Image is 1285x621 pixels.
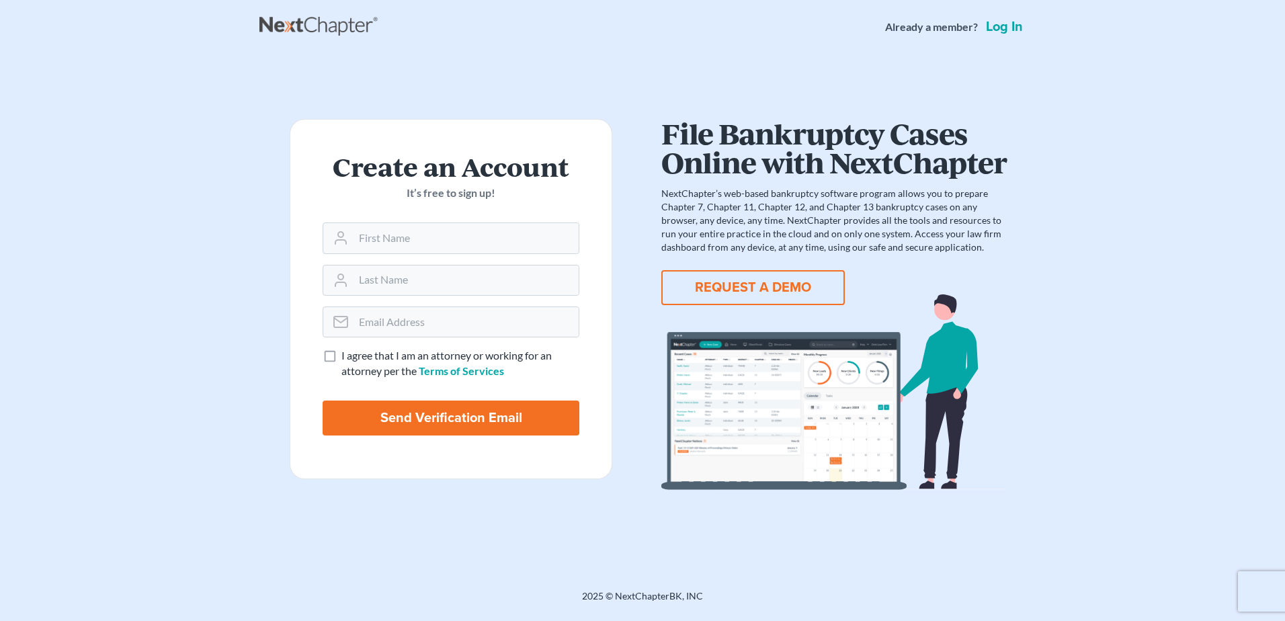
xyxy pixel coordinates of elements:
[661,119,1007,176] h1: File Bankruptcy Cases Online with NextChapter
[419,364,504,377] a: Terms of Services
[323,401,579,436] input: Send Verification Email
[259,589,1026,614] div: 2025 © NextChapterBK, INC
[661,270,845,305] button: REQUEST A DEMO
[323,185,579,201] p: It’s free to sign up!
[661,187,1007,254] p: NextChapter’s web-based bankruptcy software program allows you to prepare Chapter 7, Chapter 11, ...
[323,152,579,180] h2: Create an Account
[354,223,579,253] input: First Name
[354,307,579,337] input: Email Address
[661,294,1007,490] img: dashboard-867a026336fddd4d87f0941869007d5e2a59e2bc3a7d80a2916e9f42c0117099.svg
[885,19,978,35] strong: Already a member?
[341,349,552,377] span: I agree that I am an attorney or working for an attorney per the
[983,20,1026,34] a: Log in
[354,265,579,295] input: Last Name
